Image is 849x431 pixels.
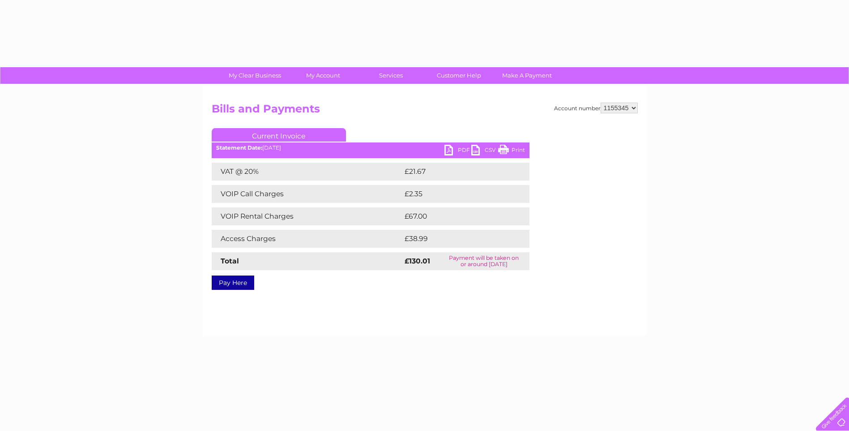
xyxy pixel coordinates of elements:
[221,257,239,265] strong: Total
[212,163,402,181] td: VAT @ 20%
[490,67,564,84] a: Make A Payment
[554,103,638,113] div: Account number
[286,67,360,84] a: My Account
[212,128,346,142] a: Current Invoice
[212,230,402,248] td: Access Charges
[402,163,511,181] td: £21.67
[471,145,498,158] a: CSV
[354,67,428,84] a: Services
[212,103,638,120] h2: Bills and Payments
[212,185,402,203] td: VOIP Call Charges
[405,257,430,265] strong: £130.01
[444,145,471,158] a: PDF
[439,252,529,270] td: Payment will be taken on or around [DATE]
[422,67,496,84] a: Customer Help
[402,230,512,248] td: £38.99
[218,67,292,84] a: My Clear Business
[212,276,254,290] a: Pay Here
[402,185,508,203] td: £2.35
[402,207,511,225] td: £67.00
[216,144,262,151] b: Statement Date:
[212,207,402,225] td: VOIP Rental Charges
[212,145,529,151] div: [DATE]
[498,145,525,158] a: Print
